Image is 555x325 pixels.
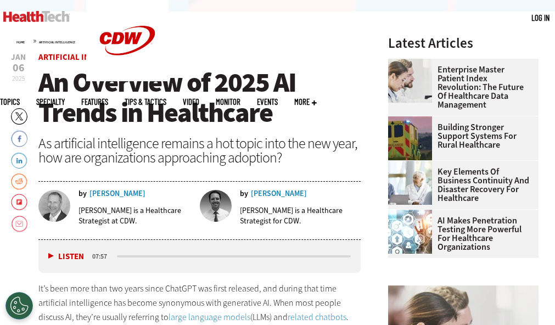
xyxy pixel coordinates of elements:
div: Cookies Settings [5,292,33,320]
a: [PERSON_NAME] [89,190,145,198]
a: Video [183,98,199,106]
img: Lee Pierce [200,190,232,222]
span: More [294,98,317,106]
a: large language models [169,311,250,323]
a: Healthcare and hacking concept [388,210,438,218]
a: Key Elements of Business Continuity and Disaster Recovery for Healthcare [388,167,532,203]
img: ambulance driving down country road at sunset [388,116,432,160]
span: by [240,190,248,198]
img: Home [3,11,70,22]
a: Tips & Tactics [125,98,166,106]
a: Enterprise Master Patient Index Revolution: The Future of Healthcare Data Management [388,65,532,109]
img: Healthcare and hacking concept [388,210,432,254]
a: incident response team discusses around a table [388,161,438,170]
div: duration [91,251,115,261]
div: As artificial intelligence remains a hot topic into the new year, how are organizations approachi... [38,136,361,165]
span: Specialty [36,98,65,106]
a: [PERSON_NAME] [251,190,307,198]
p: [PERSON_NAME] is a Healthcare Strategist for CDW. [240,205,361,226]
a: Events [257,98,278,106]
img: Benjamin Sokolow [38,190,70,222]
a: MonITor [216,98,240,106]
p: [PERSON_NAME] is a Healthcare Strategist at CDW. [79,205,193,226]
img: incident response team discusses around a table [388,161,432,205]
a: ambulance driving down country road at sunset [388,116,438,125]
div: User menu [531,12,550,24]
a: Building Stronger Support Systems for Rural Healthcare [388,123,532,149]
a: Log in [531,13,550,23]
a: Features [81,98,108,106]
a: AI Makes Penetration Testing More Powerful for Healthcare Organizations [388,216,532,251]
a: CDW [86,72,169,84]
div: media player [38,240,361,273]
span: by [79,190,87,198]
button: Listen [48,253,84,261]
button: Open Preferences [5,292,33,320]
a: related chatbots [288,311,346,323]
